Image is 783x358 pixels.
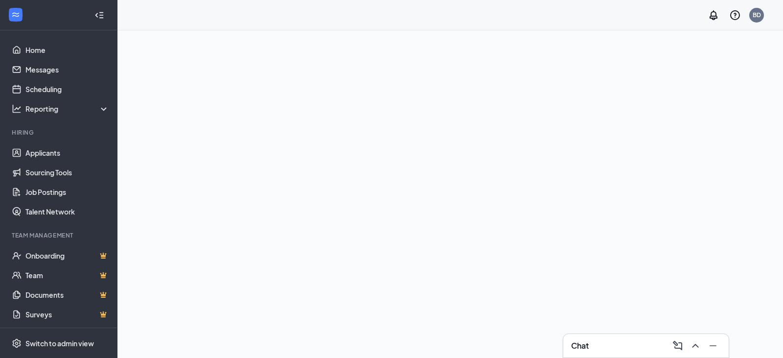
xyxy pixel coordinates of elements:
[12,128,107,137] div: Hiring
[670,338,686,354] button: ComposeMessage
[25,40,109,60] a: Home
[708,9,719,21] svg: Notifications
[25,246,109,265] a: OnboardingCrown
[729,9,741,21] svg: QuestionInfo
[12,104,22,114] svg: Analysis
[688,338,703,354] button: ChevronUp
[25,305,109,324] a: SurveysCrown
[12,231,107,239] div: Team Management
[25,265,109,285] a: TeamCrown
[25,182,109,202] a: Job Postings
[11,10,21,20] svg: WorkstreamLogo
[25,60,109,79] a: Messages
[25,143,109,163] a: Applicants
[690,340,701,352] svg: ChevronUp
[753,11,761,19] div: BD
[672,340,684,352] svg: ComposeMessage
[707,340,719,352] svg: Minimize
[25,104,110,114] div: Reporting
[25,79,109,99] a: Scheduling
[12,338,22,348] svg: Settings
[25,163,109,182] a: Sourcing Tools
[571,340,589,351] h3: Chat
[25,285,109,305] a: DocumentsCrown
[25,202,109,221] a: Talent Network
[705,338,721,354] button: Minimize
[94,10,104,20] svg: Collapse
[25,338,94,348] div: Switch to admin view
